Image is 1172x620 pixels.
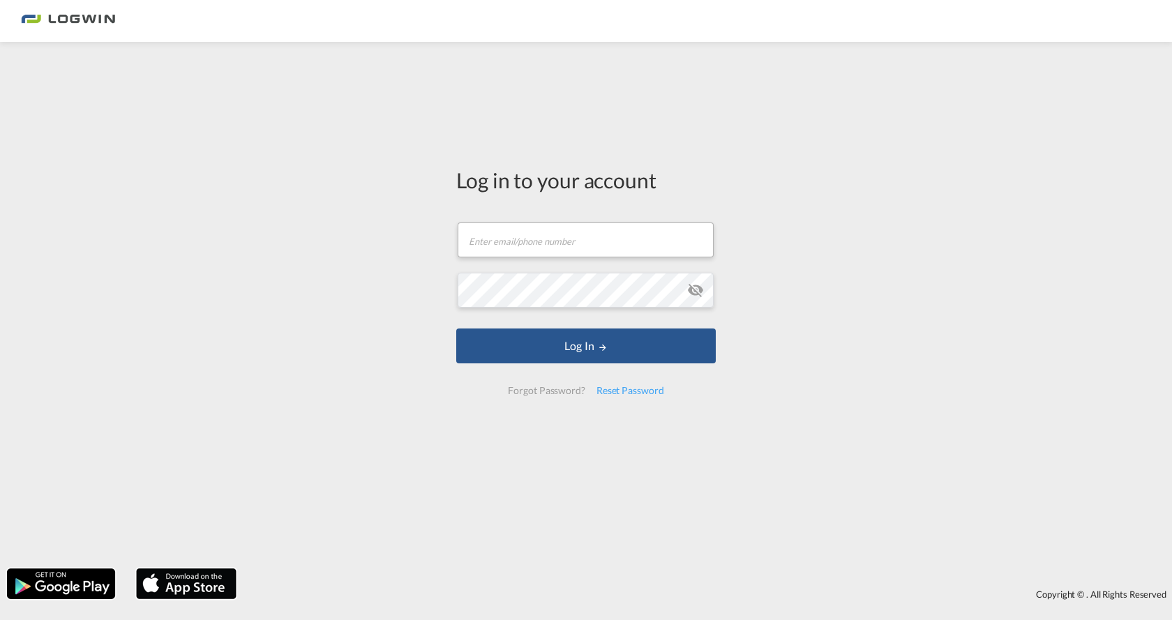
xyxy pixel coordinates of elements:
[21,6,115,37] img: 2761ae10d95411efa20a1f5e0282d2d7.png
[456,328,716,363] button: LOGIN
[243,582,1172,606] div: Copyright © . All Rights Reserved
[6,567,117,600] img: google.png
[591,378,670,403] div: Reset Password
[135,567,238,600] img: apple.png
[458,222,714,257] input: Enter email/phone number
[687,282,704,298] md-icon: icon-eye-off
[502,378,590,403] div: Forgot Password?
[456,165,716,195] div: Log in to your account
